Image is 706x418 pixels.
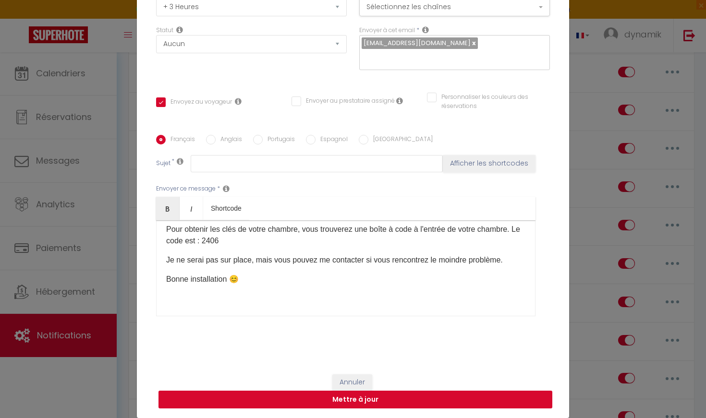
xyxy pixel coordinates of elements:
[166,274,525,285] p: Bonne installation 😊
[158,391,552,409] button: Mettre à jour
[368,135,433,145] label: [GEOGRAPHIC_DATA]
[156,184,216,193] label: Envoyer ce message
[166,135,195,145] label: Français
[156,197,180,220] a: Bold
[166,224,525,247] p: Pour obtenir les clés de votre chambre, vous trouverez une boîte à code à l'entrée de votre chamb...
[235,97,242,105] i: Envoyer au voyageur
[180,197,203,220] a: Italic
[443,155,536,172] button: Afficher les shortcodes
[156,26,173,35] label: Statut
[156,159,170,169] label: Sujet
[359,26,415,35] label: Envoyer à cet email
[316,135,348,145] label: Espagnol
[8,4,37,33] button: Ouvrir le widget de chat LiveChat
[263,135,295,145] label: Portugais
[364,38,471,48] span: [EMAIL_ADDRESS][DOMAIN_NAME]
[422,26,429,34] i: Recipient
[203,197,249,220] a: Shortcode
[332,374,372,391] button: Annuler
[166,254,525,266] p: Je ne serai pas sur place, mais vous pouvez me contacter si vous rencontrez le moindre problème.
[396,97,403,105] i: Envoyer au prestataire si il est assigné
[223,185,230,192] i: Message
[176,26,183,34] i: Booking status
[216,135,242,145] label: Anglais
[177,157,183,165] i: Subject
[156,220,536,316] div: ​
